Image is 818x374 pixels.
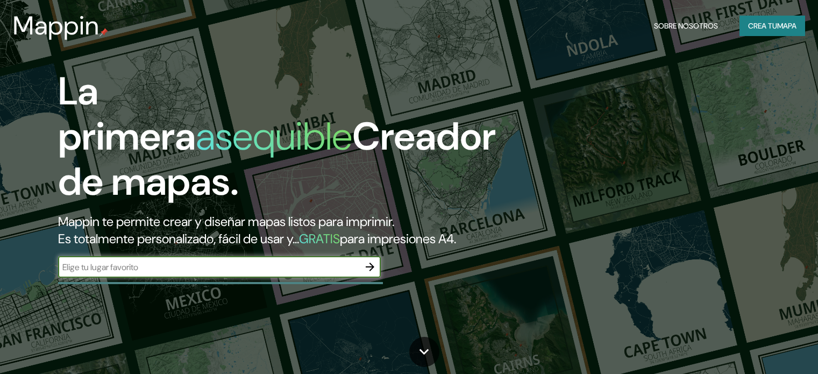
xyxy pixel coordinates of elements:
font: Mappin te permite crear y diseñar mapas listos para imprimir. [58,213,394,230]
button: Crea tumapa [739,16,805,36]
font: Sobre nosotros [654,21,718,31]
font: GRATIS [299,230,340,247]
font: Es totalmente personalizado, fácil de usar y... [58,230,299,247]
font: Crea tu [748,21,777,31]
img: pin de mapeo [99,28,108,37]
input: Elige tu lugar favorito [58,261,359,273]
font: Creador de mapas. [58,111,496,207]
button: Sobre nosotros [650,16,722,36]
font: mapa [777,21,796,31]
font: para impresiones A4. [340,230,456,247]
iframe: Help widget launcher [722,332,806,362]
font: La primera [58,66,196,161]
font: Mappin [13,9,99,43]
font: asequible [196,111,352,161]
